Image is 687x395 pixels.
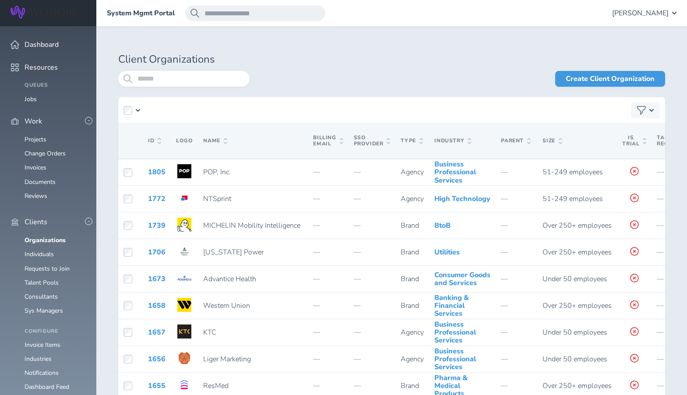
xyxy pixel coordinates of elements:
img: Logo [177,218,191,232]
span: — [501,354,508,364]
span: POP, Inc. [203,167,231,177]
button: - [85,117,92,124]
a: 1772 [148,194,166,204]
a: Consultants [25,293,58,301]
a: Business Professional Services [434,346,476,372]
span: — [657,301,664,310]
span: Brand [401,381,419,391]
img: Logo [177,378,191,392]
span: Over 250+ employees [543,301,612,310]
span: MICHELIN Mobility Intelligence [203,221,300,230]
p: — [354,168,391,176]
span: — [657,381,664,391]
span: Type [401,138,423,144]
span: — [657,167,664,177]
p: — [313,275,343,283]
span: KTC [203,328,216,337]
span: ID [148,138,161,144]
a: Documents [25,178,56,186]
span: Resources [25,63,58,71]
span: 51-249 employees [543,167,603,177]
span: — [657,221,664,230]
h4: Queues [25,82,86,88]
button: [PERSON_NAME] [612,5,676,21]
span: — [657,328,664,337]
span: — [501,247,508,257]
p: — [354,195,391,203]
span: Liger Marketing [203,354,251,364]
span: Work [25,117,42,125]
span: Agency [401,328,424,337]
img: Logo [177,351,191,365]
img: Logo [177,191,191,205]
img: Logo [177,164,191,178]
span: Industry [434,138,471,144]
h1: Client Organizations [118,53,665,66]
span: ResMed [203,381,229,391]
span: Under 50 employees [543,354,607,364]
span: — [501,194,508,204]
p: — [313,355,343,363]
a: Banking & Financial Services [434,293,469,319]
span: Clients [25,218,47,226]
img: Logo [177,271,191,285]
a: Projects [25,135,46,144]
p: — [313,328,343,336]
a: Industries [25,355,52,363]
span: — [501,167,508,177]
a: Requests to Join [25,265,70,273]
span: — [501,274,508,284]
a: 1805 [148,167,166,177]
span: Agency [401,194,424,204]
a: Create Client Organization [555,71,665,87]
span: Under 50 employees [543,274,607,284]
span: [PERSON_NAME] [612,9,669,17]
span: — [657,247,664,257]
a: 1706 [148,247,166,257]
img: Logo [177,324,191,339]
p: — [354,302,391,310]
a: Individuals [25,250,54,258]
p: — [313,222,343,229]
a: Sys Managers [25,307,63,315]
p: — [354,222,391,229]
a: BtoB [434,221,451,230]
button: - [85,218,92,225]
span: Over 250+ employees [543,381,612,391]
p: — [313,302,343,310]
span: — [657,194,664,204]
span: SSO Provider [354,135,391,147]
span: — [501,381,508,391]
p: — [354,328,391,336]
a: Business Professional Services [434,159,476,185]
span: — [501,328,508,337]
span: Agency [401,167,424,177]
span: [US_STATE] Power [203,247,264,257]
p: — [354,248,391,256]
a: Invoice Items [25,341,60,349]
a: 1656 [148,354,166,364]
span: Is Trial [622,135,646,147]
p: — [313,248,343,256]
span: 51-249 employees [543,194,603,204]
p: — [354,275,391,283]
a: High Technology [434,194,490,204]
a: Utilities [434,247,460,257]
span: Dashboard [25,41,59,49]
span: Brand [401,274,419,284]
span: Advantice Health [203,274,256,284]
span: Agency [401,354,424,364]
span: Brand [401,301,419,310]
a: 1673 [148,274,166,284]
a: 1658 [148,301,166,310]
a: 1657 [148,328,166,337]
span: Brand [401,247,419,257]
a: Consumer Goods and Services [434,270,490,288]
a: 1655 [148,381,166,391]
a: Dashboard Feed [25,383,69,391]
span: — [501,301,508,310]
span: Size [543,138,562,144]
a: Invoices [25,163,46,172]
a: Jobs [25,95,37,103]
span: Parent [501,138,531,144]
